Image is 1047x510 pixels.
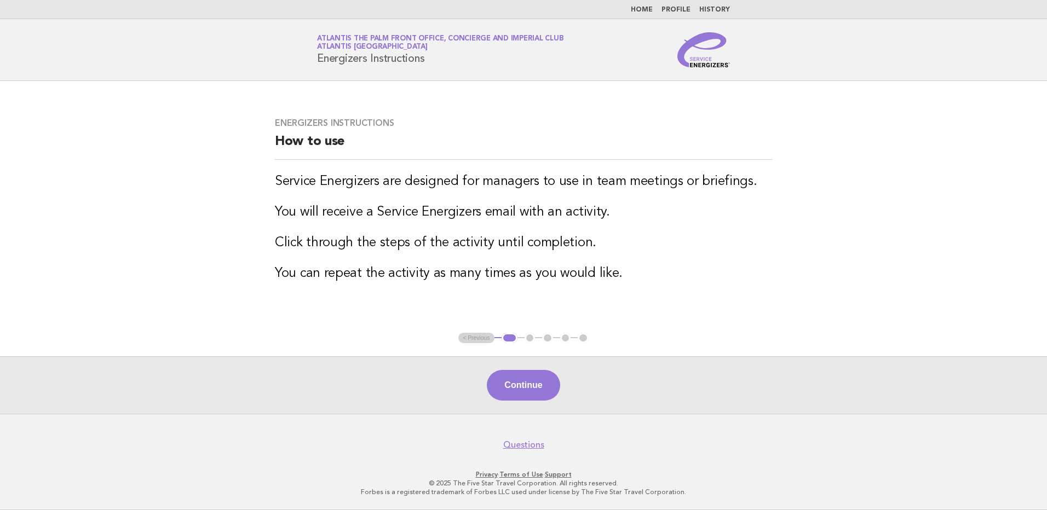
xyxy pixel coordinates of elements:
h3: You can repeat the activity as many times as you would like. [275,265,772,282]
a: Terms of Use [499,471,543,478]
span: Atlantis [GEOGRAPHIC_DATA] [317,44,428,51]
h2: How to use [275,133,772,160]
a: Home [631,7,653,13]
img: Service Energizers [677,32,730,67]
a: History [699,7,730,13]
h1: Energizers Instructions [317,36,563,64]
h3: You will receive a Service Energizers email with an activity. [275,204,772,221]
h3: Service Energizers are designed for managers to use in team meetings or briefings. [275,173,772,190]
p: © 2025 The Five Star Travel Corporation. All rights reserved. [188,479,859,488]
a: Atlantis The Palm Front Office, Concierge and Imperial ClubAtlantis [GEOGRAPHIC_DATA] [317,35,563,50]
h3: Energizers Instructions [275,118,772,129]
button: Continue [487,370,560,401]
a: Support [545,471,572,478]
p: · · [188,470,859,479]
a: Questions [503,439,544,450]
p: Forbes is a registered trademark of Forbes LLC used under license by The Five Star Travel Corpora... [188,488,859,496]
h3: Click through the steps of the activity until completion. [275,234,772,252]
button: 1 [502,333,517,344]
a: Privacy [476,471,498,478]
a: Profile [661,7,691,13]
